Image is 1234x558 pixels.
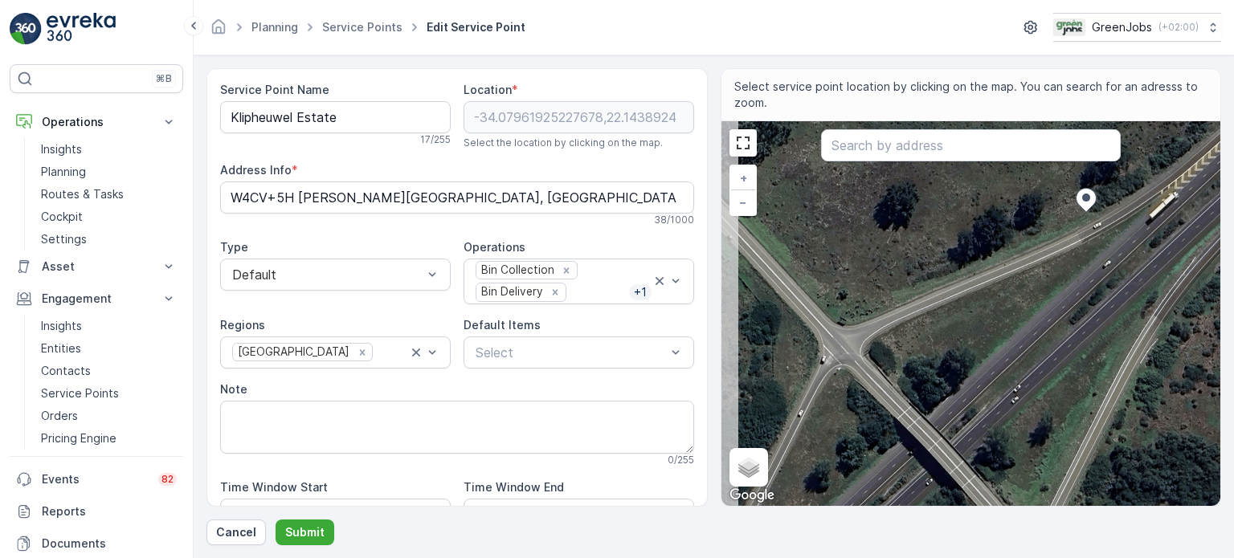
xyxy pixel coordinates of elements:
a: Insights [35,315,183,337]
p: 0 / 255 [668,454,694,466]
p: Operations [42,114,151,130]
div: Remove Bin Delivery [546,285,564,299]
img: logo_light-DOdMpM7g.png [47,13,116,45]
a: Events82 [10,463,183,495]
label: Note [220,382,247,396]
div: Remove Mossel Bay [353,345,371,360]
p: Settings [41,231,87,247]
img: Google [725,485,778,506]
label: Operations [464,240,525,254]
div: Bin Delivery [476,283,545,300]
p: Cockpit [41,209,83,225]
div: [GEOGRAPHIC_DATA] [233,344,352,360]
p: Asset [42,259,151,275]
p: Planning [41,164,86,180]
p: Insights [41,141,82,157]
a: Service Points [322,20,402,34]
p: Submit [285,524,325,540]
a: Contacts [35,360,183,382]
p: Select [476,343,666,362]
span: Edit Service Point [423,19,529,35]
p: 17 / 255 [420,133,451,146]
input: Search by address [821,129,1121,161]
a: Entities [35,337,183,360]
a: Layers [731,450,766,485]
label: Time Window Start [220,480,328,494]
a: Insights [35,138,183,161]
label: Location [464,83,512,96]
p: ⌘B [156,72,172,85]
button: Engagement [10,283,183,315]
p: Routes & Tasks [41,186,124,202]
a: Planning [251,20,298,34]
p: Entities [41,340,81,356]
span: Select service point location by clicking on the map. You can search for an adresss to zoom. [734,79,1208,111]
a: Zoom In [731,166,755,190]
a: Settings [35,228,183,250]
a: Orders [35,405,183,427]
label: Time Window End [464,480,564,494]
a: Open this area in Google Maps (opens a new window) [725,485,778,506]
label: Address Info [220,163,292,177]
p: Documents [42,536,177,552]
span: Select the location by clicking on the map. [464,136,663,149]
p: Events [42,471,149,487]
a: Zoom Out [731,190,755,214]
p: Orders [41,408,78,424]
p: + 1 [632,284,648,300]
a: Service Points [35,382,183,405]
p: Engagement [42,291,151,307]
p: GreenJobs [1092,19,1152,35]
p: Service Points [41,385,119,401]
a: Cockpit [35,206,183,228]
a: Routes & Tasks [35,183,183,206]
button: Operations [10,106,183,138]
label: Default Items [464,318,541,332]
label: Regions [220,318,265,332]
label: Service Point Name [220,83,329,96]
button: GreenJobs(+02:00) [1053,13,1221,42]
button: Asset [10,250,183,283]
div: Remove Bin Collection [558,263,575,278]
p: Pricing Engine [41,430,116,446]
img: logo [10,13,42,45]
p: ( +02:00 ) [1158,21,1199,34]
a: View Fullscreen [731,131,755,155]
a: Pricing Engine [35,427,183,450]
p: Cancel [216,524,256,540]
span: − [739,195,747,209]
button: Submit [276,519,334,545]
a: Homepage [210,24,227,38]
div: Bin Collection [476,262,557,279]
img: Green_Jobs_Logo.png [1053,18,1085,36]
p: Contacts [41,363,91,379]
p: 82 [161,473,174,486]
p: Insights [41,318,82,334]
span: + [740,171,747,185]
a: Planning [35,161,183,183]
a: Reports [10,495,183,527]
p: 38 / 1000 [654,214,694,226]
button: Cancel [206,519,266,545]
p: Reports [42,503,177,519]
label: Type [220,240,248,254]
